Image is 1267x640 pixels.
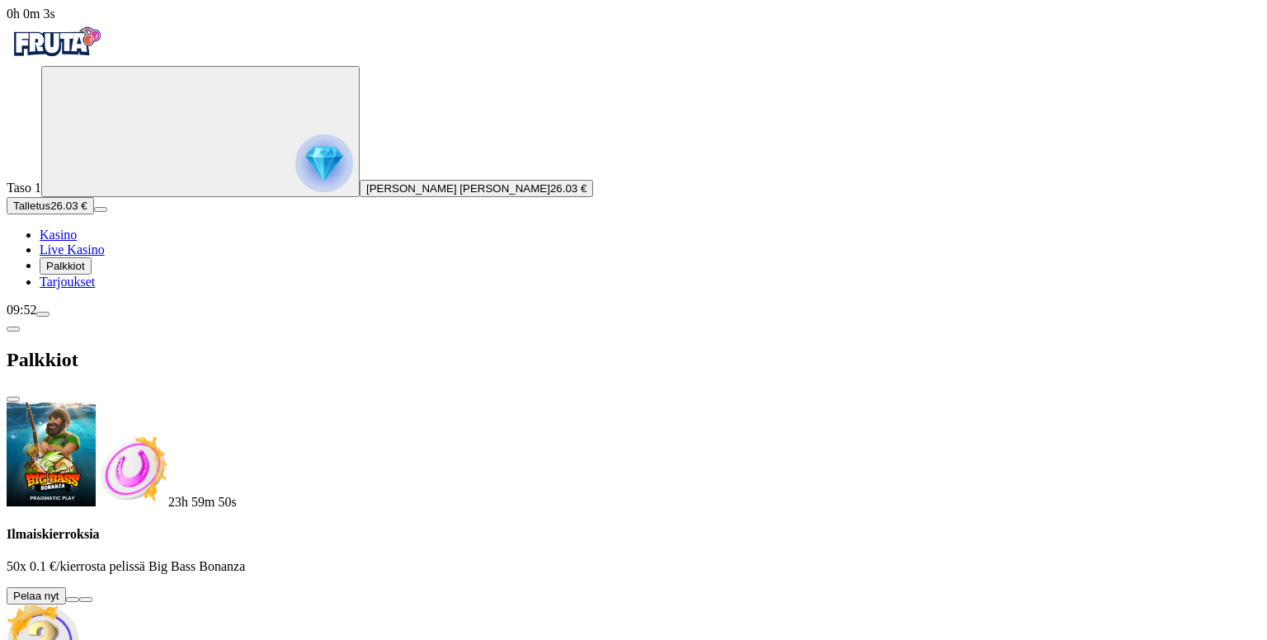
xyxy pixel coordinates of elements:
[7,181,41,195] span: Taso 1
[40,242,105,256] a: Live Kasino
[7,559,1260,574] p: 50x 0.1 €/kierrosta pelissä Big Bass Bonanza
[94,207,107,212] button: menu
[40,257,92,275] button: Palkkiot
[7,587,66,605] button: Pelaa nyt
[7,21,1260,289] nav: Primary
[7,303,36,317] span: 09:52
[295,134,353,192] img: reward progress
[40,228,77,242] a: Kasino
[13,200,50,212] span: Talletus
[7,402,96,506] img: Big Bass Bonanza
[7,397,20,402] button: close
[366,182,550,195] span: [PERSON_NAME] [PERSON_NAME]
[46,260,85,272] span: Palkkiot
[7,327,20,332] button: chevron-left icon
[7,228,1260,289] nav: Main menu
[7,51,106,65] a: Fruta
[40,275,95,289] a: Tarjoukset
[41,66,360,197] button: reward progress
[36,312,49,317] button: menu
[7,7,55,21] span: user session time
[360,180,593,197] button: [PERSON_NAME] [PERSON_NAME]26.03 €
[79,597,92,602] button: info
[13,590,59,602] span: Pelaa nyt
[168,495,237,509] span: countdown
[96,434,168,506] img: Freespins bonus icon
[7,197,94,214] button: Talletusplus icon26.03 €
[7,527,1260,542] h4: Ilmaiskierroksia
[7,21,106,63] img: Fruta
[50,200,87,212] span: 26.03 €
[550,182,586,195] span: 26.03 €
[7,349,1260,371] h2: Palkkiot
